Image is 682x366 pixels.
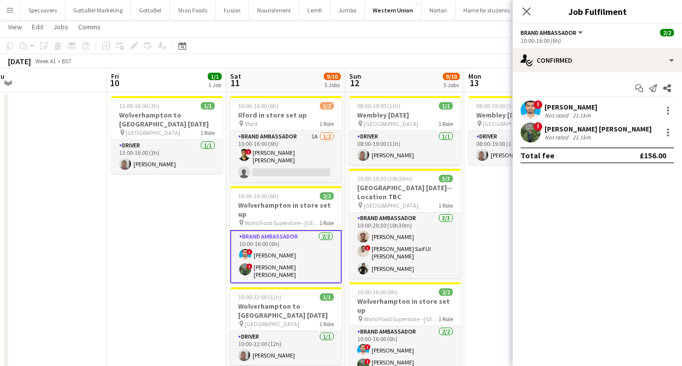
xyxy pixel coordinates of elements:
span: 3/3 [439,175,453,182]
h3: Wembley [DATE] [468,111,580,120]
span: View [8,22,22,31]
app-job-card: 08:00-19:00 (11h)1/1Wembley [DATE] [GEOGRAPHIC_DATA]1 RoleDriver1/108:00-19:00 (11h)[PERSON_NAME] [468,96,580,165]
div: Total fee [521,150,554,160]
app-card-role: Brand Ambassador3/310:00-20:30 (10h30m)[PERSON_NAME]![PERSON_NAME] Saif Ul [PERSON_NAME][PERSON_N... [349,213,461,278]
button: Shan Foods [170,0,216,20]
span: [GEOGRAPHIC_DATA] [126,129,180,136]
button: Lemfi [299,0,330,20]
span: ! [365,344,371,350]
app-card-role: Driver1/110:00-22:00 (12h)[PERSON_NAME] [230,331,342,365]
div: 21.1km [570,133,593,141]
app-job-card: 10:00-20:30 (10h30m)3/3[GEOGRAPHIC_DATA] [DATE]--Location TBC [GEOGRAPHIC_DATA]1 RoleBrand Ambass... [349,169,461,278]
span: Week 41 [33,57,58,65]
span: World Food Superstore--[GEOGRAPHIC_DATA] [245,219,319,227]
button: GottaBe! [131,0,170,20]
div: Not rated [545,133,570,141]
h3: Wembley [DATE] [349,111,461,120]
a: Comms [74,20,105,33]
div: Not rated [545,112,570,119]
span: 1 Role [319,219,334,227]
span: [GEOGRAPHIC_DATA] [364,202,418,209]
span: 9/10 [324,73,341,80]
span: ! [365,245,371,251]
div: 5 Jobs [443,81,459,89]
button: Norton [421,0,455,20]
span: [GEOGRAPHIC_DATA] [245,320,299,328]
span: World Food Superstore--[GEOGRAPHIC_DATA] [364,315,438,323]
app-card-role: Driver1/108:00-19:00 (11h)[PERSON_NAME] [468,131,580,165]
span: Fri [111,72,119,81]
span: 1/1 [320,293,334,301]
span: 1 Role [438,120,453,127]
button: Western Union [365,0,421,20]
span: Sat [230,72,241,81]
span: 12 [348,77,361,89]
span: 10:00-16:00 (6h) [238,102,278,110]
app-job-card: 10:00-16:00 (6h)1/2Ilford in store set up Ilford1 RoleBrand Ambassador1A1/210:00-16:00 (6h)![PERS... [230,96,342,182]
app-job-card: 13:00-16:00 (3h)1/1Wolverhampton to [GEOGRAPHIC_DATA] [DATE] [GEOGRAPHIC_DATA]1 RoleDriver1/113:0... [111,96,223,174]
span: ! [247,263,253,269]
span: 1/1 [439,102,453,110]
span: 1 Role [438,315,453,323]
span: [GEOGRAPHIC_DATA] [364,120,418,127]
a: View [4,20,26,33]
app-card-role: Brand Ambassador1A1/210:00-16:00 (6h)![PERSON_NAME] [PERSON_NAME] [230,131,342,182]
span: [GEOGRAPHIC_DATA] [483,120,538,127]
span: 9/10 [443,73,460,80]
div: [DATE] [8,56,31,66]
span: ! [365,359,371,365]
a: Jobs [49,20,72,33]
app-card-role: Driver1/113:00-16:00 (3h)[PERSON_NAME] [111,140,223,174]
button: Specsavers [20,0,65,20]
span: ! [534,100,543,109]
div: 10:00-16:00 (6h)2/2Wolverhampton in store set up World Food Superstore--[GEOGRAPHIC_DATA]1 RoleBr... [230,186,342,283]
span: 11 [229,77,241,89]
span: 2/2 [320,192,334,200]
span: 08:00-19:00 (11h) [476,102,520,110]
button: Jumbo [330,0,365,20]
span: 13:00-16:00 (3h) [119,102,159,110]
span: ! [534,122,543,131]
h3: [GEOGRAPHIC_DATA] [DATE]--Location TBC [349,183,461,201]
button: GottaBe! Marketing [65,0,131,20]
span: Comms [78,22,101,31]
div: [PERSON_NAME] [545,103,597,112]
span: Edit [32,22,43,31]
div: [PERSON_NAME] [PERSON_NAME] [545,124,652,133]
div: 5 Jobs [324,81,340,89]
div: 10:00-16:00 (6h) [521,37,674,44]
h3: Wolverhampton to [GEOGRAPHIC_DATA] [DATE] [230,302,342,320]
span: Sun [349,72,361,81]
span: 10:00-20:30 (10h30m) [357,175,412,182]
button: Nourishment [249,0,299,20]
span: 1 Role [319,320,334,328]
h3: Wolverhampton to [GEOGRAPHIC_DATA] [DATE] [111,111,223,128]
span: 1 Role [438,202,453,209]
span: 08:00-19:00 (11h) [357,102,401,110]
app-job-card: 08:00-19:00 (11h)1/1Wembley [DATE] [GEOGRAPHIC_DATA]1 RoleDriver1/108:00-19:00 (11h)[PERSON_NAME] [349,96,461,165]
app-job-card: 10:00-22:00 (12h)1/1Wolverhampton to [GEOGRAPHIC_DATA] [DATE] [GEOGRAPHIC_DATA]1 RoleDriver1/110:... [230,287,342,365]
h3: Wolverhampton in store set up [349,297,461,315]
div: Confirmed [513,48,682,72]
span: 10:00-22:00 (12h) [238,293,281,301]
button: Brand Ambassador [521,29,584,36]
span: Jobs [53,22,68,31]
span: 1/1 [201,102,215,110]
div: 1 Job [208,81,221,89]
span: 1/2 [320,102,334,110]
h3: Wolverhampton in store set up [230,201,342,219]
span: 13 [467,77,481,89]
app-card-role: Driver1/108:00-19:00 (11h)[PERSON_NAME] [349,131,461,165]
span: ! [247,249,253,255]
span: Brand Ambassador [521,29,576,36]
h3: Ilford in store set up [230,111,342,120]
app-card-role: Brand Ambassador2/210:00-16:00 (6h)![PERSON_NAME]![PERSON_NAME] [PERSON_NAME] [230,230,342,283]
span: ! [246,149,252,155]
a: Edit [28,20,47,33]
